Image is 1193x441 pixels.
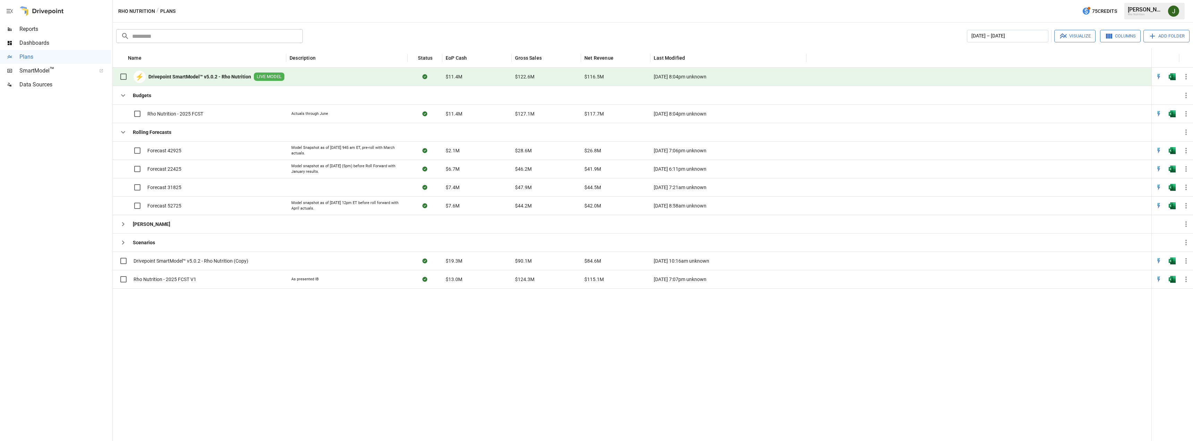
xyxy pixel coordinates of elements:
[1100,30,1141,42] button: Columns
[1155,257,1162,264] div: Open in Quick Edit
[446,184,460,191] span: $7.4M
[1169,147,1176,154] div: Open in Excel
[128,55,141,61] div: Name
[584,166,601,172] span: $41.9M
[291,163,402,174] div: Model snapshot as of [DATE] (5pm) before Roll Forward with January results.
[422,257,427,264] div: Sync complete
[50,66,54,74] span: ™
[418,55,432,61] div: Status
[1155,73,1162,80] div: Open in Quick Edit
[1128,6,1164,13] div: [PERSON_NAME]
[1169,257,1176,264] img: excel-icon.76473adf.svg
[1155,276,1162,283] img: quick-edit-flash.b8aec18c.svg
[148,73,251,80] b: Drivepoint SmartModel™ v5.0.2 - Rho Nutrition
[1164,1,1183,21] button: Jane Zazvonova
[1169,276,1176,283] img: excel-icon.76473adf.svg
[1155,184,1162,191] div: Open in Quick Edit
[1169,166,1176,172] img: excel-icon.76473adf.svg
[446,166,460,172] span: $6.7M
[19,53,111,61] span: Plans
[584,55,613,61] div: Net Revenue
[422,147,427,154] div: Sync complete
[422,110,427,117] div: Sync complete
[1169,257,1176,264] div: Open in Excel
[584,202,601,209] span: $42.0M
[422,184,427,191] div: Sync complete
[515,276,534,283] span: $124.3M
[291,111,328,117] div: Actuals through June
[584,184,601,191] span: $44.5M
[515,55,542,61] div: Gross Sales
[1155,147,1162,154] img: quick-edit-flash.b8aec18c.svg
[147,110,203,117] span: Rho Nutrition - 2025 FCST
[1128,13,1164,16] div: Rho Nutrition
[1143,30,1190,42] button: Add Folder
[1155,202,1162,209] img: quick-edit-flash.b8aec18c.svg
[19,25,111,33] span: Reports
[133,129,171,136] b: Rolling Forecasts
[515,147,532,154] span: $28.6M
[446,276,462,283] span: $13.0M
[422,276,427,283] div: Sync complete
[1168,6,1179,17] img: Jane Zazvonova
[147,184,181,191] span: Forecast 31825
[584,276,604,283] span: $115.1M
[1155,257,1162,264] img: quick-edit-flash.b8aec18c.svg
[650,104,806,123] div: [DATE] 8:04pm unknown
[650,252,806,270] div: [DATE] 10:16am unknown
[515,202,532,209] span: $44.2M
[446,257,462,264] span: $19.3M
[147,202,181,209] span: Forecast 52725
[147,147,181,154] span: Forecast 42925
[19,80,111,89] span: Data Sources
[967,30,1048,42] button: [DATE] – [DATE]
[1092,7,1117,16] span: 75 Credits
[19,39,111,47] span: Dashboards
[133,221,170,228] b: [PERSON_NAME]
[133,239,155,246] b: Scenarios
[1169,110,1176,117] img: excel-icon.76473adf.svg
[1169,110,1176,117] div: Open in Excel
[1155,73,1162,80] img: quick-edit-flash.b8aec18c.svg
[1155,184,1162,191] img: quick-edit-flash.b8aec18c.svg
[1155,166,1162,172] img: quick-edit-flash.b8aec18c.svg
[1155,110,1162,117] div: Open in Quick Edit
[1169,202,1176,209] img: excel-icon.76473adf.svg
[1079,5,1120,18] button: 75Credits
[134,71,146,83] div: ⚡
[650,178,806,196] div: [DATE] 7:21am unknown
[1155,276,1162,283] div: Open in Quick Edit
[1169,166,1176,172] div: Open in Excel
[515,257,532,264] span: $90.1M
[1169,73,1176,80] img: excel-icon.76473adf.svg
[650,141,806,160] div: [DATE] 7:06pm unknown
[446,202,460,209] span: $7.6M
[1169,73,1176,80] div: Open in Excel
[1155,110,1162,117] img: quick-edit-flash.b8aec18c.svg
[1169,202,1176,209] div: Open in Excel
[291,145,402,156] div: Model Snapshot as of [DATE] 945 am ET, pre-roll with March actuals.
[1169,147,1176,154] img: excel-icon.76473adf.svg
[650,270,806,288] div: [DATE] 7:07pm unknown
[147,166,181,172] span: Forecast 22425
[422,166,427,172] div: Sync complete
[1169,276,1176,283] div: Open in Excel
[290,55,316,61] div: Description
[422,73,427,80] div: Sync complete
[650,160,806,178] div: [DATE] 6:11pm unknown
[515,73,534,80] span: $122.6M
[650,196,806,215] div: [DATE] 8:58am unknown
[584,257,601,264] span: $84.6M
[446,55,467,61] div: EoP Cash
[19,67,92,75] span: SmartModel
[515,184,532,191] span: $47.9M
[654,55,685,61] div: Last Modified
[133,92,151,99] b: Budgets
[254,74,284,80] span: LIVE MODEL
[584,147,601,154] span: $26.8M
[446,110,462,117] span: $11.4M
[515,166,532,172] span: $46.2M
[291,277,319,282] div: As presented IB
[134,276,196,283] span: Rho Nutrition - 2025 FCST V1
